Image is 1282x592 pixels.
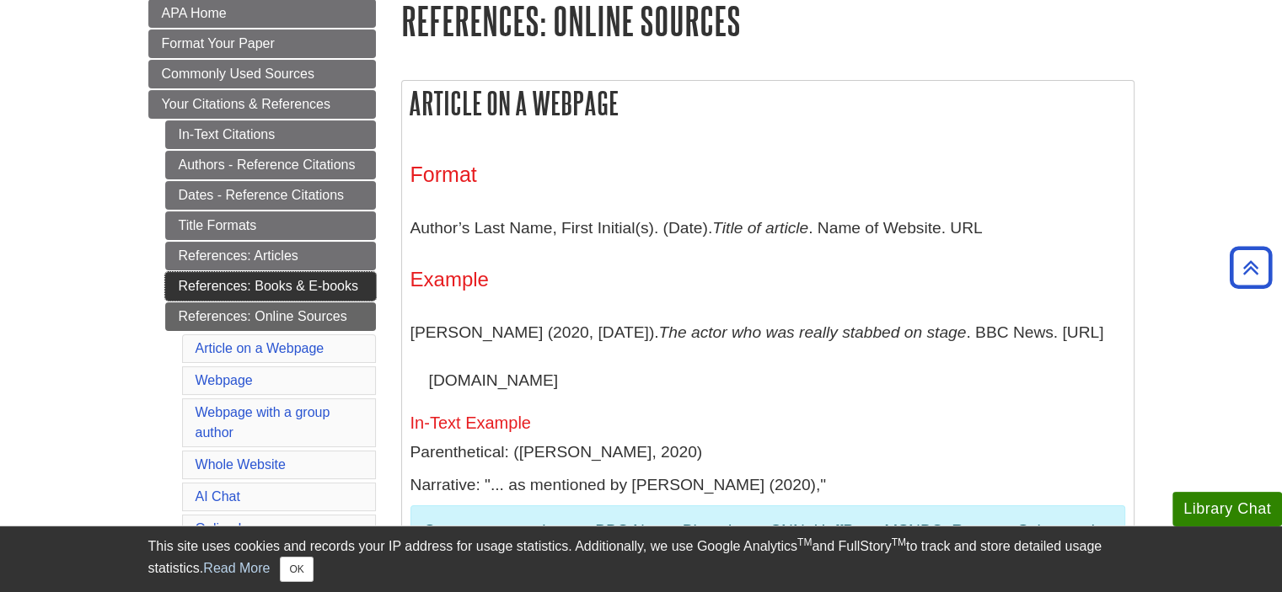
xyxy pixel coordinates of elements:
[410,308,1125,405] p: [PERSON_NAME] (2020, [DATE]). . BBC News. [URL][DOMAIN_NAME]
[162,36,275,51] span: Format Your Paper
[410,473,1125,498] p: Narrative: "... as mentioned by [PERSON_NAME] (2020),"
[165,272,376,301] a: References: Books & E-books
[892,536,906,548] sup: TM
[402,81,1134,125] h2: Article on a Webpage
[196,521,276,536] a: Online Image
[1172,492,1282,526] button: Library Chat
[280,557,313,582] button: Close
[165,211,376,240] a: Title Formats
[148,60,376,88] a: Commonly Used Sources
[196,341,325,355] a: Article on a Webpage
[196,457,286,472] a: Whole Website
[410,413,1125,432] h5: In-Text Example
[165,181,376,210] a: Dates - Reference Citations
[196,405,330,440] a: Webpage with a group author
[196,373,253,387] a: Webpage
[148,536,1134,582] div: This site uses cookies and records your IP address for usage statistics. Additionally, we use Goo...
[162,6,227,20] span: APA Home
[162,97,330,111] span: Your Citations & References
[410,204,1125,253] p: Author’s Last Name, First Initial(s). (Date). . Name of Website. URL
[659,323,967,341] i: The actor who was really stabbed on stage
[797,536,812,548] sup: TM
[424,519,1112,568] p: Common examples are BBC News, Bloomberg, CNN, HuffPost, MSNBC, Reuters, Salon, and Vox.
[165,242,376,270] a: References: Articles
[410,440,1125,465] p: Parenthetical: ([PERSON_NAME], 2020)
[162,67,314,81] span: Commonly Used Sources
[165,120,376,149] a: In-Text Citations
[165,302,376,331] a: References: Online Sources
[712,219,808,237] i: Title of article
[148,29,376,58] a: Format Your Paper
[1224,256,1278,279] a: Back to Top
[203,561,270,575] a: Read More
[148,90,376,119] a: Your Citations & References
[410,269,1125,291] h4: Example
[196,489,240,504] a: AI Chat
[165,151,376,179] a: Authors - Reference Citations
[410,163,1125,187] h3: Format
